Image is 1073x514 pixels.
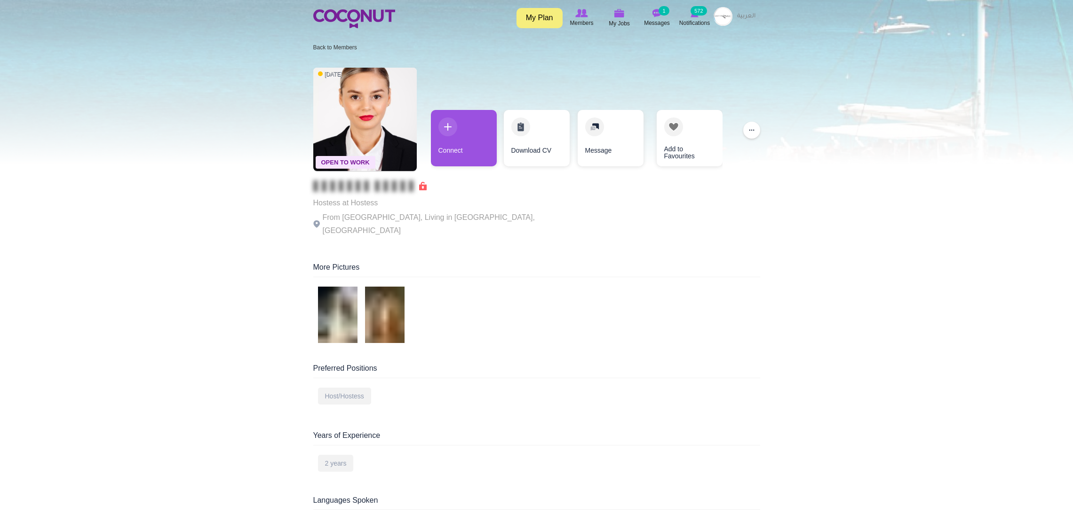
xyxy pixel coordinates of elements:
span: Notifications [679,18,710,28]
button: ... [743,122,760,139]
a: Notifications Notifications 572 [676,7,714,29]
small: 1 [659,6,669,16]
img: Home [313,9,395,28]
span: [DATE] [318,70,342,78]
div: 3 / 4 [577,110,643,171]
img: Messages [652,9,662,17]
div: More Pictures [313,262,760,277]
span: My Jobs [609,19,630,28]
div: Preferred Positions [313,363,760,378]
a: Message [578,110,644,166]
span: Messages [644,18,670,28]
span: Open To Work [316,156,375,169]
div: 4 / 4 [650,110,715,171]
a: Add to Favourites [657,110,723,166]
small: 572 [691,6,707,16]
div: Languages Spoken [313,495,760,510]
div: 1 / 4 [431,110,497,171]
div: Years of Experience [313,430,760,445]
a: Connect [431,110,497,166]
a: Download CV [504,110,570,166]
div: Host/Hostess [318,388,371,405]
div: 2 / 4 [504,110,570,171]
img: Notifications [691,9,699,17]
a: My Plan [517,8,563,28]
p: From [GEOGRAPHIC_DATA], Living in [GEOGRAPHIC_DATA], [GEOGRAPHIC_DATA] [313,211,572,237]
div: 2 years [318,455,354,472]
p: Hostess at Hostess [313,196,572,210]
a: العربية [732,7,760,26]
img: Browse Members [575,9,588,17]
span: Members [570,18,593,28]
a: Browse Members Members [563,7,601,29]
a: My Jobs My Jobs [601,7,638,29]
img: My Jobs [614,9,625,17]
span: Connect to Unlock the Profile [313,181,427,191]
a: Messages Messages 1 [638,7,676,29]
a: Back to Members [313,44,357,51]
